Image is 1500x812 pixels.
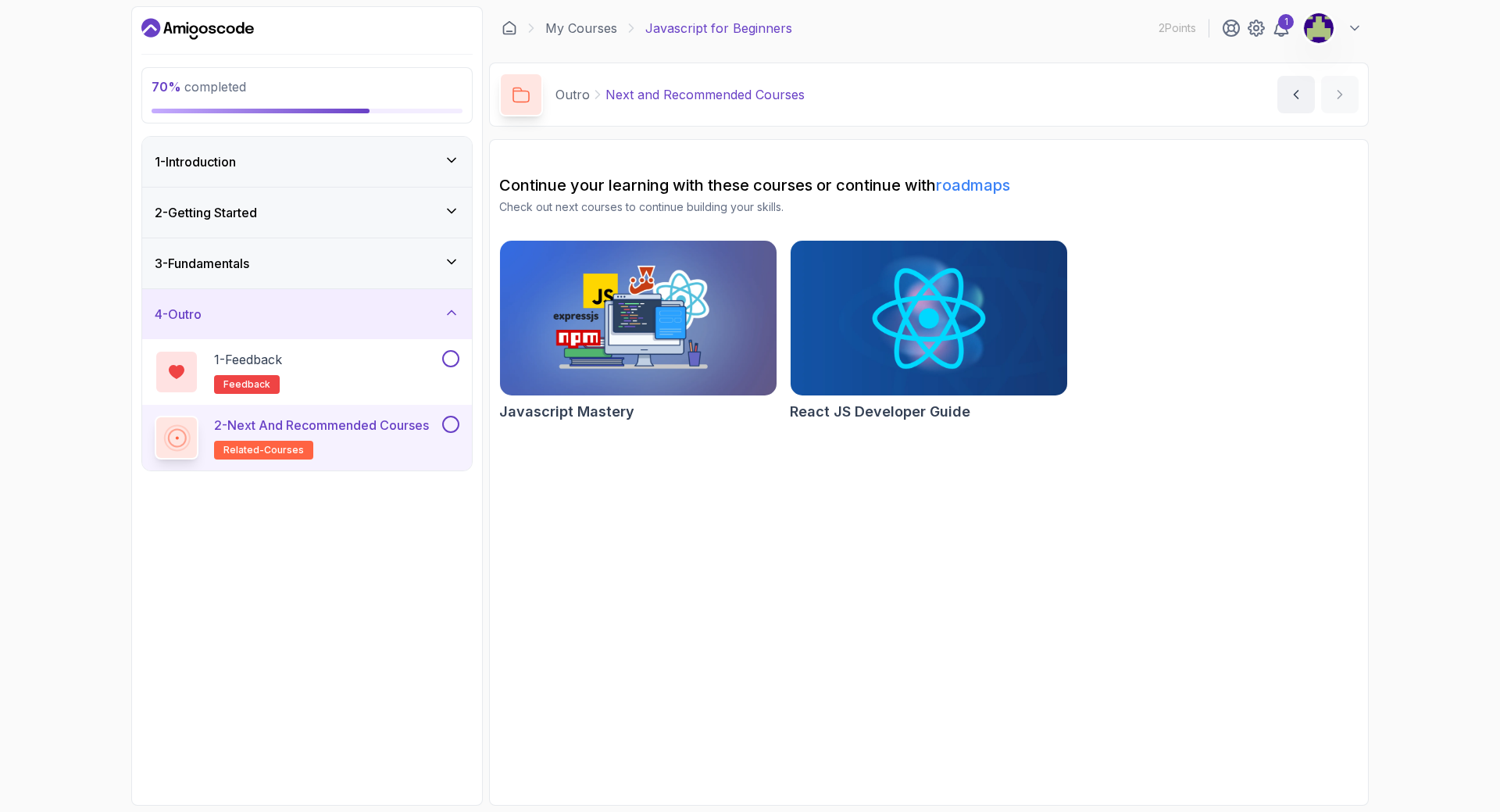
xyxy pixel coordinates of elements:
h3: 1 - Introduction [155,152,236,171]
p: 2 - Next and Recommended Courses [214,416,429,435]
a: My Courses [545,19,617,38]
h3: 3 - Fundamentals [155,254,249,273]
p: 1 - Feedback [214,350,282,369]
span: related-courses [223,444,304,456]
a: React JS Developer Guide cardReact JS Developer Guide [790,240,1068,423]
img: user profile image [1304,13,1334,43]
button: user profile image [1303,13,1362,44]
p: Outro [555,85,590,104]
button: 3-Fundamentals [142,238,472,288]
h3: 4 - Outro [155,305,202,324]
p: Check out next courses to continue building your skills. [499,199,1359,215]
a: Dashboard [502,20,517,36]
button: previous content [1277,76,1315,113]
h2: React JS Developer Guide [790,401,970,423]
a: 1 [1272,19,1291,38]
button: 1-Introduction [142,137,472,187]
button: 4-Outro [142,289,472,339]
button: 2-Next and Recommended Coursesrelated-courses [155,416,459,460]
div: 1 [1278,14,1294,30]
span: completed [152,79,246,95]
span: 70 % [152,79,181,95]
p: Next and Recommended Courses [605,85,805,104]
p: 2 Points [1159,20,1196,36]
a: roadmaps [936,176,1010,195]
button: 1-Feedbackfeedback [155,350,459,394]
h3: 2 - Getting Started [155,203,257,222]
a: Dashboard [141,16,254,41]
a: Javascript Mastery cardJavascript Mastery [499,240,777,423]
button: 2-Getting Started [142,188,472,238]
h2: Continue your learning with these courses or continue with [499,174,1359,196]
p: Javascript for Beginners [645,19,792,38]
img: Javascript Mastery card [493,237,784,399]
h2: Javascript Mastery [499,401,634,423]
button: next content [1321,76,1359,113]
span: feedback [223,378,270,391]
img: React JS Developer Guide card [791,241,1067,395]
